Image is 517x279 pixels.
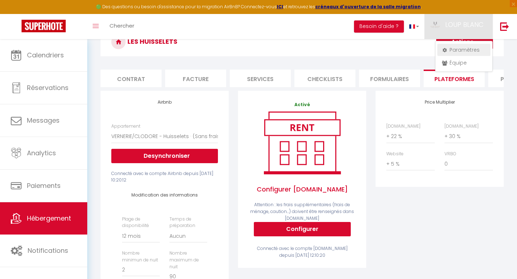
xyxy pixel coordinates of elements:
[444,123,479,130] label: [DOMAIN_NAME]
[28,246,68,255] span: Notifications
[165,70,226,87] li: Facture
[249,177,355,202] span: Configurer [DOMAIN_NAME]
[249,245,355,259] div: Connecté avec le compte [DOMAIN_NAME] depuis [DATE] 12:10:20
[230,70,291,87] li: Services
[101,28,504,56] h3: Les Huisselets
[27,83,69,92] span: Réservations
[111,123,140,130] label: Appartement
[430,21,441,28] img: ...
[104,14,140,39] a: Chercher
[122,193,207,198] h4: Modification des informations
[500,22,509,31] img: logout
[437,44,490,56] a: Paramètres
[27,181,61,190] span: Paiements
[27,51,64,60] span: Calendriers
[386,100,493,105] h4: Price Multiplier
[169,250,207,270] label: Nombre maximum de nuit
[424,14,493,39] a: ... LOUP BLANC
[22,20,66,32] img: Super Booking
[249,101,355,108] p: Activé
[256,108,348,177] img: rent.png
[444,151,456,157] label: VRBO
[445,20,484,29] span: LOUP BLANC
[111,170,218,184] div: Connecté avec le compte Airbnb depuis [DATE] 10:20:12
[359,70,420,87] li: Formulaires
[386,151,404,157] label: Website
[386,123,420,130] label: [DOMAIN_NAME]
[27,116,60,125] span: Messages
[110,22,134,29] span: Chercher
[169,216,207,230] label: Temps de préparation
[122,250,160,264] label: Nombre minimun de nuit
[437,57,490,69] a: Équipe
[277,4,283,10] a: ICI
[111,149,218,163] button: Desynchroniser
[294,70,355,87] li: Checklists
[424,70,485,87] li: Plateformes
[27,148,56,157] span: Analytics
[315,4,421,10] a: créneaux d'ouverture de la salle migration
[101,70,162,87] li: Contrat
[354,20,404,33] button: Besoin d'aide ?
[122,216,160,230] label: Plage de disponibilité
[250,202,354,221] span: Attention : les frais supplémentaires (frais de ménage, caution...) doivent être renseignés dans ...
[27,214,71,223] span: Hébergement
[111,100,218,105] h4: Airbnb
[254,222,351,236] button: Configurer
[6,3,27,24] button: Ouvrir le widget de chat LiveChat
